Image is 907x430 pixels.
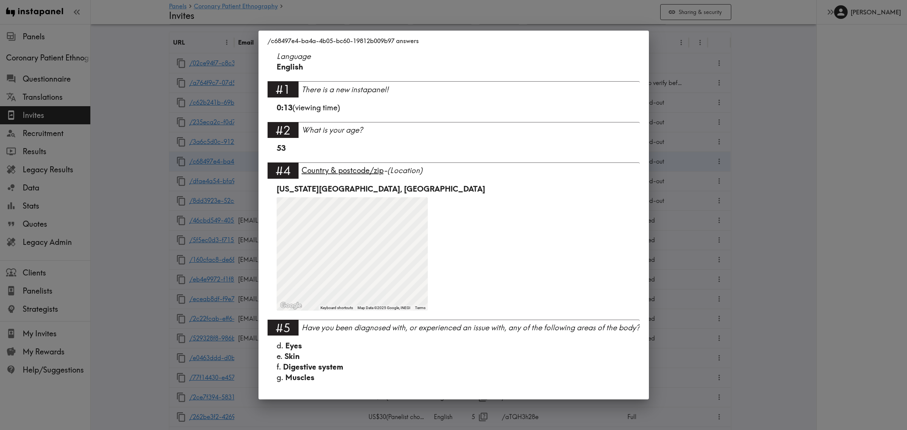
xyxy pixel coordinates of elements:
div: #4 [268,162,299,178]
div: g. [277,372,631,383]
b: 0:13 [277,103,293,112]
a: #5Have you been diagnosed with, or experienced an issue with, any of the following areas of the b... [268,320,640,340]
div: #1 [268,81,299,97]
span: Skin [285,351,300,361]
div: - (Location) [302,165,640,176]
span: English [277,62,303,71]
button: Keyboard shortcuts [320,305,353,311]
span: Muscles [285,373,314,382]
div: d. [277,340,631,351]
div: (viewing time) [277,102,631,122]
a: #1There is a new instapanel! [268,81,640,102]
span: Country & postcode/zip [302,166,384,175]
div: f. [277,362,631,372]
span: Map Data ©2025 Google, INEGI [358,306,410,310]
a: Terms (opens in new tab) [415,306,426,310]
a: #4Country & postcode/zip-(Location) [268,162,640,183]
span: Language [277,51,631,62]
div: e. [277,351,631,362]
span: Eyes [285,341,302,350]
div: What is your age? [302,125,640,135]
div: #2 [268,122,299,138]
span: Digestive system [283,362,343,371]
div: There is a new instapanel! [302,84,640,95]
a: Open this area in Google Maps (opens a new window) [279,301,303,311]
div: #5 [268,320,299,336]
h2: /c68497e4-ba4a-4b05-bc60-19812b009b97 answers [258,31,649,51]
a: #2What is your age? [268,122,640,143]
div: Have you been diagnosed with, or experienced an issue with, any of the following areas of the body? [302,322,640,333]
img: Google [279,301,303,311]
div: 53 [277,143,631,162]
div: [US_STATE][GEOGRAPHIC_DATA], [GEOGRAPHIC_DATA] [277,184,631,194]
